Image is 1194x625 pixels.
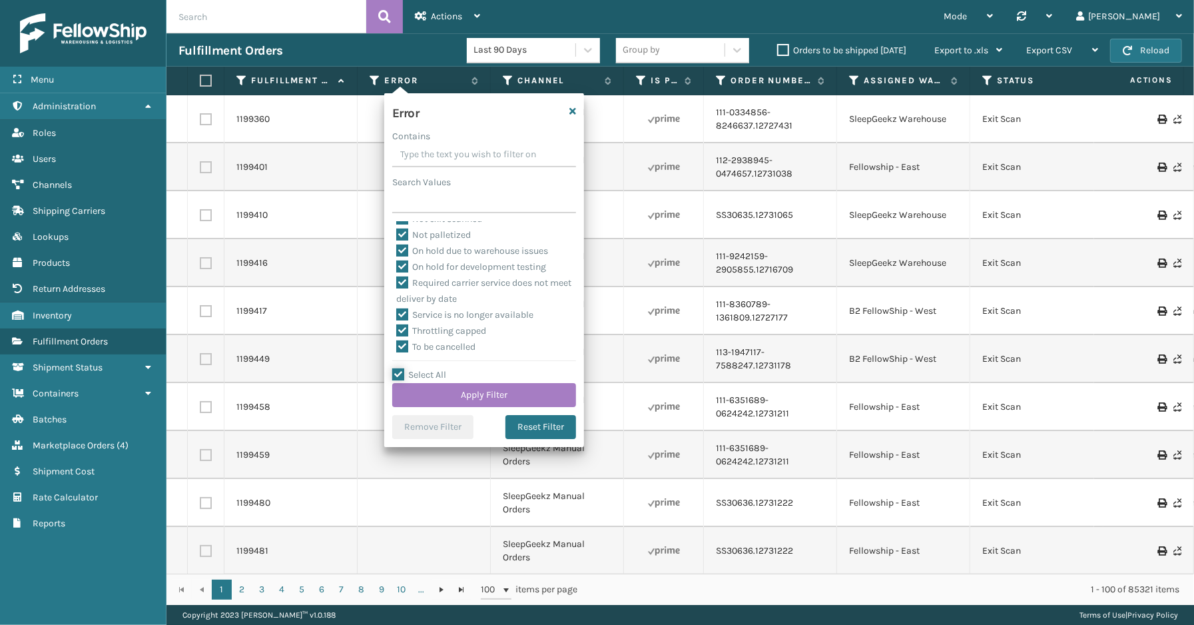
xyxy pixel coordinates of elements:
label: To be cancelled [396,341,475,352]
a: 7 [332,580,352,600]
span: Containers [33,388,79,399]
label: On hold due to warehouse issues [396,245,548,257]
a: 1199360 [236,113,270,126]
td: Exit Scan [970,239,1103,287]
td: SleepGeekz Manual Orders [491,479,624,527]
label: Order Number [731,75,811,87]
div: Group by [623,43,660,57]
td: Fellowship - East [837,527,970,575]
span: Menu [31,74,54,85]
a: 111-6351689-0624242.12731211 [716,394,824,420]
a: Privacy Policy [1127,610,1178,620]
span: Reports [33,518,65,529]
span: Fulfillment Orders [33,336,108,347]
td: Exit Scan [970,383,1103,431]
i: Never Shipped [1173,163,1181,172]
td: SleepGeekz Warehouse [837,239,970,287]
label: Service is no longer available [396,309,533,320]
span: Users [33,153,56,165]
a: 2 [232,580,252,600]
a: Terms of Use [1079,610,1125,620]
td: Exit Scan [970,431,1103,479]
td: Fellowship - East [837,383,970,431]
a: 111-9242159-2905855.12716709 [716,250,824,277]
span: Inventory [33,310,72,321]
td: Exit Scan [970,95,1103,143]
input: Type the text you wish to filter on [392,143,576,167]
span: Products [33,257,70,269]
label: Select All [392,369,446,380]
label: Error [384,75,465,87]
td: B2 FellowShip - West [837,287,970,335]
a: Go to the next page [432,580,451,600]
td: Exit Scan [970,479,1103,527]
a: 113-1947117-7588247.12731178 [716,346,824,372]
span: Batches [33,414,67,425]
span: Channels [33,179,72,191]
a: 1199459 [236,448,270,462]
a: 3 [252,580,272,600]
span: Actions [1088,69,1181,91]
a: 10 [392,580,412,600]
td: SleepGeekz Manual Orders [491,431,624,479]
i: Never Shipped [1173,307,1181,316]
i: Never Shipped [1173,259,1181,268]
a: 111-6351689-0624242.12731211 [716,442,824,468]
h4: Error [392,101,420,121]
td: SleepGeekz Warehouse [837,191,970,239]
label: Contains [392,129,430,143]
button: Reset Filter [505,415,576,439]
i: Never Shipped [1173,498,1181,508]
span: Go to the last page [456,584,467,595]
span: Export CSV [1026,45,1072,56]
span: Return Addresses [33,283,105,295]
a: SS30636.12731222 [716,496,793,510]
label: Channel [517,75,598,87]
a: SS30636.12731222 [716,544,793,558]
button: Apply Filter [392,383,576,407]
a: 1199401 [236,161,268,174]
label: Assigned Warehouse [864,75,944,87]
i: Print Label [1157,402,1165,412]
i: Never Shipped [1173,546,1181,556]
a: SS30635.12731065 [716,209,793,222]
i: Print Label [1157,211,1165,220]
i: Print Label [1157,115,1165,124]
td: Fellowship - East [837,479,970,527]
a: 5 [292,580,312,600]
label: Search Values [392,175,451,189]
label: On hold for development testing [396,261,546,273]
i: Print Label [1157,163,1165,172]
span: Go to the next page [436,584,447,595]
i: Print Label [1157,259,1165,268]
a: 1 [212,580,232,600]
i: Never Shipped [1173,211,1181,220]
label: Orders to be shipped [DATE] [777,45,906,56]
a: Go to the last page [451,580,471,600]
td: Exit Scan [970,191,1103,239]
label: Not palletized [396,229,471,241]
label: Required carrier service does not meet deliver by date [396,277,571,305]
span: 100 [481,583,501,596]
i: Never Shipped [1173,354,1181,364]
a: 9 [372,580,392,600]
label: Fulfillment Order Id [251,75,332,87]
label: Is Prime [651,75,678,87]
td: Exit Scan [970,335,1103,383]
i: Print Label [1157,307,1165,316]
i: Never Shipped [1173,115,1181,124]
img: logo [20,13,147,53]
a: 8 [352,580,372,600]
i: Print Label [1157,546,1165,556]
span: Shipping Carriers [33,205,105,217]
label: Status [997,75,1077,87]
span: Administration [33,101,96,112]
td: Fellowship - East [837,143,970,191]
a: 4 [272,580,292,600]
span: Rate Calculator [33,492,98,503]
button: Remove Filter [392,415,473,439]
span: Shipment Status [33,362,103,373]
td: SleepGeekz Manual Orders [491,527,624,575]
a: ... [412,580,432,600]
a: 1199416 [236,257,268,270]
